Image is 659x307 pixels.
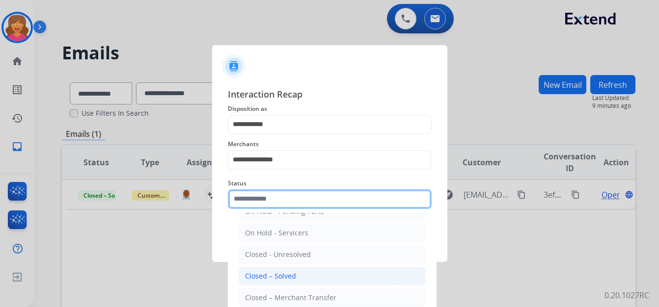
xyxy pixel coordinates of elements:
div: Closed – Merchant Transfer [245,293,336,303]
div: Closed - Unresolved [245,250,311,259]
span: Disposition as [228,103,432,115]
span: Interaction Recap [228,87,432,103]
img: contactIcon [222,54,246,78]
span: Status [228,178,432,189]
div: Closed – Solved [245,271,296,281]
p: 0.20.1027RC [604,289,649,301]
span: Merchants [228,138,432,150]
div: On Hold - Servicers [245,228,308,238]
